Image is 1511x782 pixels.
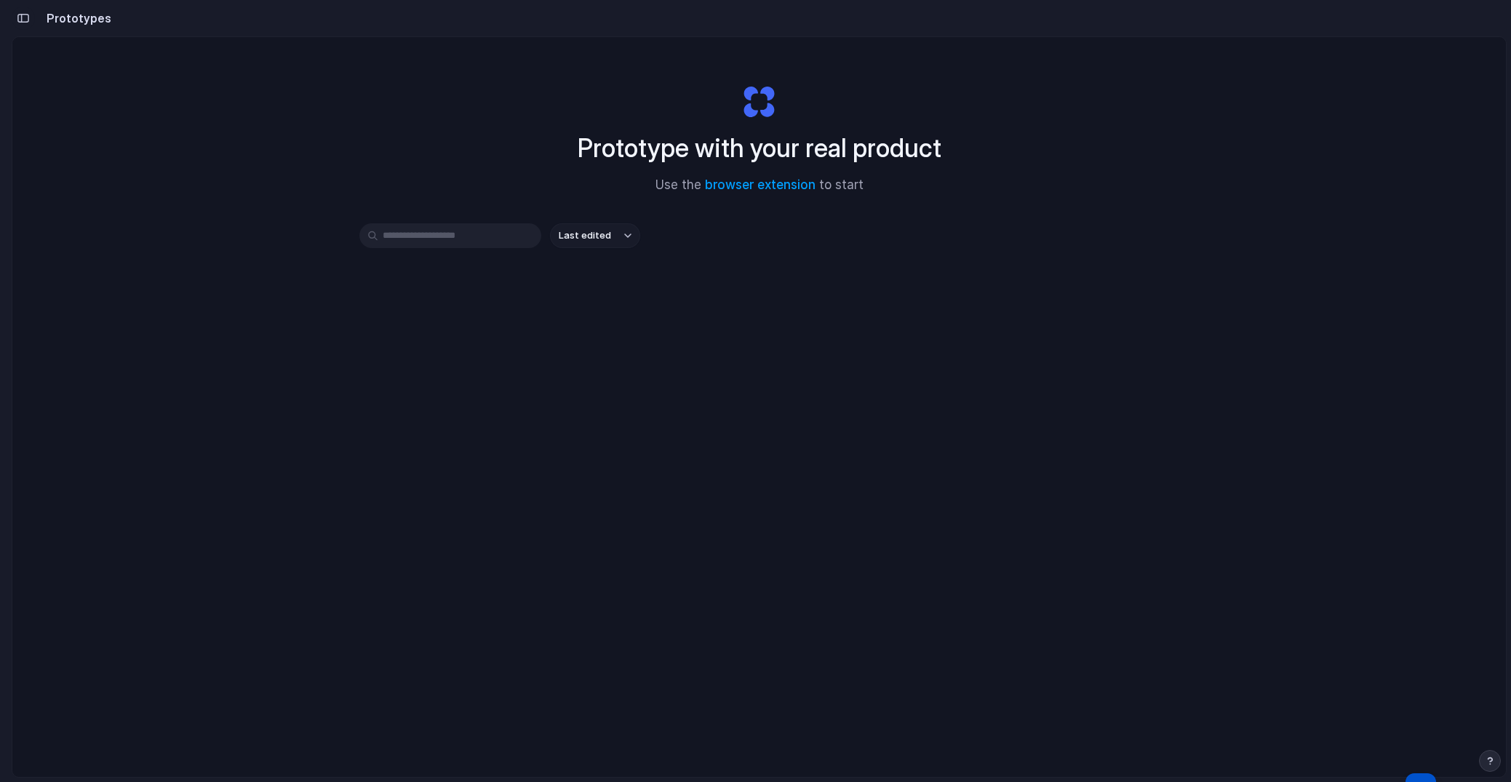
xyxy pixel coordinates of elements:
[578,129,941,167] h1: Prototype with your real product
[559,228,611,243] span: Last edited
[41,9,111,27] h2: Prototypes
[705,177,816,192] a: browser extension
[655,176,864,195] span: Use the to start
[550,223,640,248] button: Last edited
